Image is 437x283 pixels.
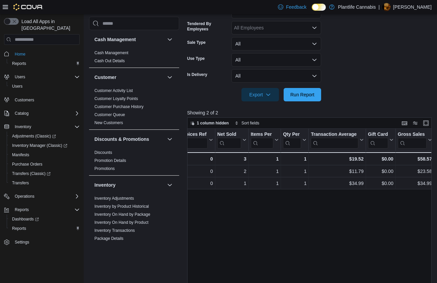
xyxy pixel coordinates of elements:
[283,131,306,149] button: Qty Per Transaction
[7,131,82,141] a: Adjustments (Classic)
[250,131,273,138] div: Items Per Transaction
[7,214,82,224] a: Dashboards
[15,74,25,80] span: Users
[12,96,80,104] span: Customers
[9,60,80,68] span: Reports
[245,88,275,101] span: Export
[9,179,80,187] span: Transfers
[1,192,82,201] button: Operations
[1,237,82,247] button: Settings
[1,109,82,118] button: Catalog
[9,215,80,223] span: Dashboards
[231,69,321,83] button: All
[9,170,80,178] span: Transfers (Classic)
[7,160,82,169] button: Purchase Orders
[7,82,82,91] button: Users
[94,136,149,143] h3: Discounts & Promotions
[19,18,80,31] span: Load All Apps in [GEOGRAPHIC_DATA]
[94,182,164,188] button: Inventory
[311,155,363,163] div: $19.52
[411,119,419,127] button: Display options
[94,212,150,217] a: Inventory On Hand by Package
[9,215,42,223] a: Dashboards
[12,152,29,158] span: Manifests
[397,131,426,138] div: Gross Sales
[275,0,309,14] a: Feedback
[94,220,148,225] a: Inventory On Hand by Product
[232,119,262,127] button: Sort fields
[9,151,80,159] span: Manifests
[397,131,426,149] div: Gross Sales
[94,36,136,43] h3: Cash Management
[166,73,174,81] button: Customer
[12,238,80,246] span: Settings
[13,4,43,10] img: Cova
[12,123,34,131] button: Inventory
[89,149,179,175] div: Discounts & Promotions
[382,3,390,11] div: Jericho Larson
[9,160,80,168] span: Purchase Orders
[1,205,82,214] button: Reports
[368,131,393,149] button: Gift Cards
[94,104,144,109] span: Customer Purchase History
[187,21,229,32] label: Tendered By Employees
[283,179,306,187] div: 1
[187,109,434,116] p: Showing 2 of 2
[368,131,388,138] div: Gift Cards
[9,224,29,232] a: Reports
[94,96,138,101] a: Customer Loyalty Points
[397,167,432,175] div: $23.58
[9,141,70,150] a: Inventory Manager (Classic)
[179,155,213,163] div: 0
[283,155,306,163] div: 1
[9,160,45,168] a: Purchase Orders
[12,84,22,89] span: Users
[94,120,123,125] a: New Customers
[12,171,51,176] span: Transfers (Classic)
[217,131,246,149] button: Net Sold
[217,179,246,187] div: 1
[368,155,393,163] div: $0.00
[94,182,116,188] h3: Inventory
[241,120,259,126] span: Sort fields
[12,73,28,81] button: Users
[217,155,246,163] div: 3
[9,82,80,90] span: Users
[15,240,29,245] span: Settings
[378,3,380,11] p: |
[9,132,80,140] span: Adjustments (Classic)
[1,95,82,105] button: Customers
[94,166,115,171] a: Promotions
[15,124,31,129] span: Inventory
[94,59,125,63] a: Cash Out Details
[7,169,82,178] a: Transfers (Classic)
[9,151,32,159] a: Manifests
[94,88,133,93] a: Customer Activity List
[94,158,126,163] a: Promotion Details
[187,40,206,45] label: Sale Type
[312,4,326,11] input: Dark Mode
[422,119,430,127] button: Enter fullscreen
[9,60,29,68] a: Reports
[94,36,164,43] button: Cash Management
[179,131,207,138] div: Invoices Ref
[1,49,82,59] button: Home
[12,123,80,131] span: Inventory
[12,96,37,104] a: Customers
[94,196,134,201] a: Inventory Adjustments
[250,155,279,163] div: 1
[311,179,363,187] div: $34.99
[231,37,321,51] button: All
[7,150,82,160] button: Manifests
[9,224,80,232] span: Reports
[284,88,321,101] button: Run Report
[250,131,279,149] button: Items Per Transaction
[290,91,314,98] span: Run Report
[166,181,174,189] button: Inventory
